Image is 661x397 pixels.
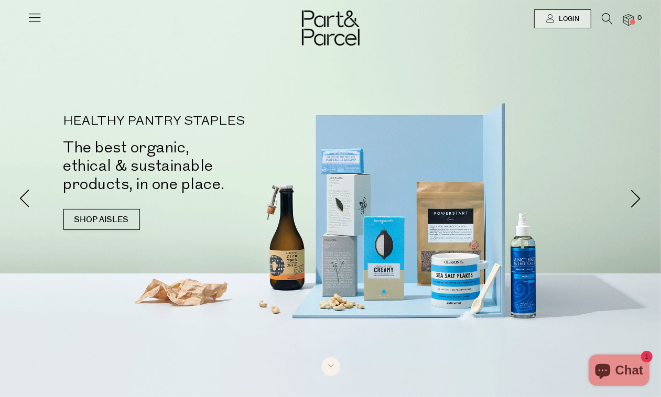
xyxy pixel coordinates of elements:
inbox-online-store-chat: Shopify online store chat [586,355,653,389]
img: Part&Parcel [302,10,360,46]
p: HEALTHY PANTRY STAPLES [63,115,346,128]
a: 0 [623,14,634,25]
span: 0 [635,14,644,23]
h2: The best organic, ethical & sustainable products, in one place. [63,138,346,193]
a: Login [534,9,591,28]
a: SHOP AISLES [63,209,140,230]
span: Login [556,15,579,24]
